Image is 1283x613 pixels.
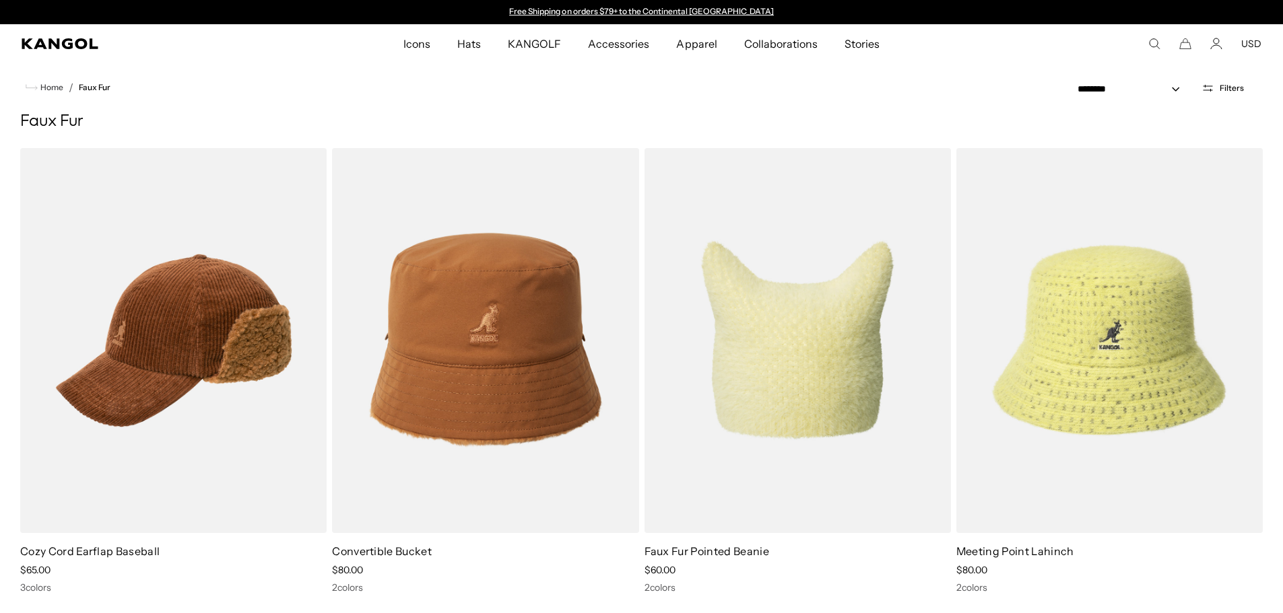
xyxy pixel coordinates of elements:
summary: Search here [1148,38,1160,50]
li: / [63,79,73,96]
select: Sort by: Featured [1072,82,1193,96]
span: Home [38,83,63,92]
a: Apparel [663,24,730,63]
a: Hats [444,24,494,63]
span: Accessories [588,24,649,63]
a: Icons [390,24,444,63]
span: KANGOLF [508,24,561,63]
span: Stories [845,24,880,63]
button: USD [1241,38,1261,50]
a: Meeting Point Lahinch [956,544,1074,558]
span: Collaborations [744,24,818,63]
h1: Faux Fur [20,112,1263,132]
div: 1 of 2 [503,7,781,17]
a: Kangol [22,38,267,49]
a: Home [26,81,63,94]
span: Hats [457,24,481,63]
a: Faux Fur Pointed Beanie [645,544,769,558]
a: Accessories [574,24,663,63]
div: 2 colors [332,581,638,593]
a: Cozy Cord Earflap Baseball [20,544,160,558]
span: Apparel [676,24,717,63]
a: Convertible Bucket [332,544,432,558]
a: Faux Fur [79,83,110,92]
div: Announcement [503,7,781,17]
slideshow-component: Announcement bar [503,7,781,17]
span: $65.00 [20,564,51,576]
a: Account [1210,38,1222,50]
a: Stories [831,24,893,63]
div: 2 colors [645,581,951,593]
img: Convertible Bucket [332,148,638,533]
span: Filters [1220,83,1244,93]
div: 2 colors [956,581,1263,593]
span: $80.00 [956,564,987,576]
button: Open filters [1193,82,1252,94]
span: $80.00 [332,564,363,576]
button: Cart [1179,38,1191,50]
span: $60.00 [645,564,676,576]
img: Meeting Point Lahinch [956,148,1263,533]
img: Faux Fur Pointed Beanie [645,148,951,533]
a: Free Shipping on orders $79+ to the Continental [GEOGRAPHIC_DATA] [509,6,774,16]
span: Icons [403,24,430,63]
a: KANGOLF [494,24,574,63]
div: 3 colors [20,581,327,593]
img: Cozy Cord Earflap Baseball [20,148,327,533]
a: Collaborations [731,24,831,63]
